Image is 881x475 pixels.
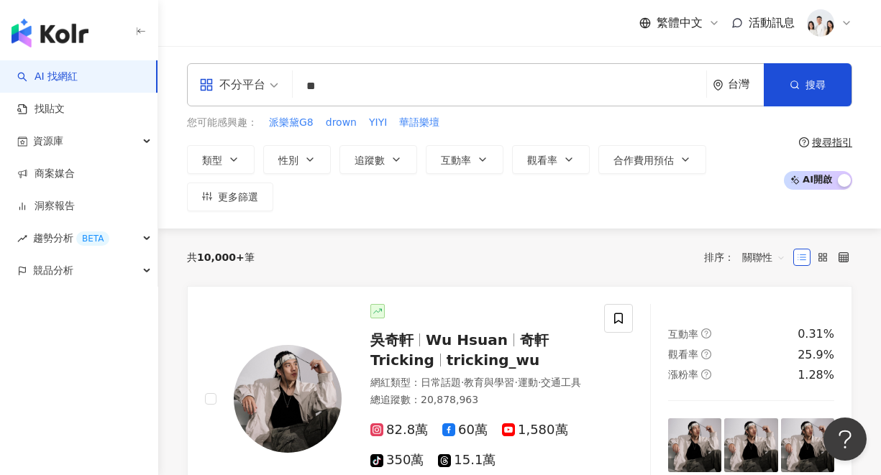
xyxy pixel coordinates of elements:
[76,231,109,246] div: BETA
[798,326,834,342] div: 0.31%
[807,9,834,37] img: 20231221_NR_1399_Small.jpg
[749,16,795,29] span: 活動訊息
[278,155,298,166] span: 性別
[17,102,65,116] a: 找貼文
[426,145,503,174] button: 互動率
[527,155,557,166] span: 觀看率
[199,78,214,92] span: appstore
[370,331,549,369] span: 奇軒Tricking
[399,116,439,130] span: 華語樂壇
[464,377,514,388] span: 教育與學習
[518,377,538,388] span: 運動
[668,349,698,360] span: 觀看率
[17,234,27,244] span: rise
[713,80,723,91] span: environment
[442,423,488,438] span: 60萬
[461,377,464,388] span: ·
[701,349,711,359] span: question-circle
[781,418,834,471] img: post-image
[398,115,440,131] button: 華語樂壇
[798,367,834,383] div: 1.28%
[799,137,809,147] span: question-circle
[202,155,222,166] span: 類型
[12,19,88,47] img: logo
[704,246,793,269] div: 排序：
[199,73,265,96] div: 不分平台
[325,115,357,131] button: drown
[370,453,424,468] span: 350萬
[187,183,273,211] button: 更多篩選
[33,254,73,287] span: 競品分析
[326,116,357,130] span: drown
[421,377,461,388] span: 日常話題
[724,418,777,471] img: post-image
[668,328,698,340] span: 互動率
[33,222,109,254] span: 趨勢分析
[798,347,834,363] div: 25.9%
[370,423,428,438] span: 82.8萬
[17,167,75,181] a: 商案媒合
[426,331,508,349] span: Wu Hsuan
[657,15,703,31] span: 繁體中文
[197,252,245,263] span: 10,000+
[33,125,63,157] span: 資源庫
[187,116,257,130] span: 您可能感興趣：
[502,423,568,438] span: 1,580萬
[823,418,867,461] iframe: Help Scout Beacon - Open
[742,246,785,269] span: 關聯性
[369,116,387,130] span: YIYI
[541,377,581,388] span: 交通工具
[438,453,496,468] span: 15.1萬
[728,78,764,91] div: 台灣
[538,377,541,388] span: ·
[339,145,417,174] button: 追蹤數
[269,116,314,130] span: 派樂黛G8
[512,145,590,174] button: 觀看率
[368,115,388,131] button: YIYI
[668,418,721,471] img: post-image
[668,369,698,380] span: 漲粉率
[370,331,414,349] span: 吳奇軒
[598,145,706,174] button: 合作費用預估
[17,70,78,84] a: searchAI 找網紅
[441,155,471,166] span: 互動率
[187,252,255,263] div: 共 筆
[812,137,852,148] div: 搜尋指引
[764,63,852,106] button: 搜尋
[613,155,674,166] span: 合作費用預估
[268,115,314,131] button: 派樂黛G8
[187,145,255,174] button: 類型
[355,155,385,166] span: 追蹤數
[805,79,826,91] span: 搜尋
[17,199,75,213] a: 洞察報告
[514,377,517,388] span: ·
[370,393,587,407] div: 總追蹤數 ： 20,878,963
[263,145,331,174] button: 性別
[701,369,711,379] span: question-circle
[370,376,587,390] div: 網紅類型 ：
[447,351,540,369] span: tricking_wu
[234,345,342,453] img: KOL Avatar
[701,328,711,338] span: question-circle
[218,191,258,203] span: 更多篩選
